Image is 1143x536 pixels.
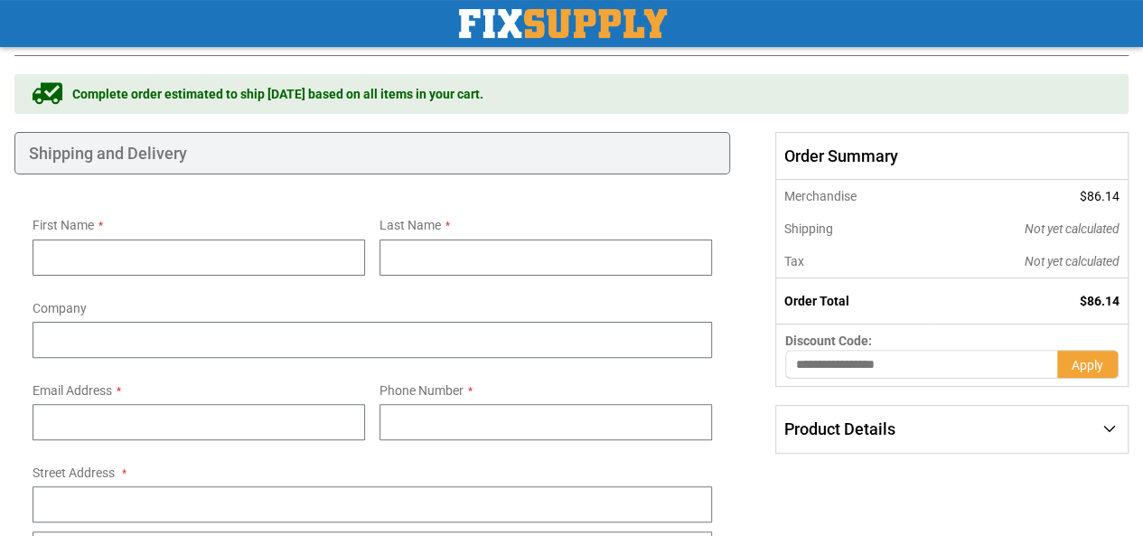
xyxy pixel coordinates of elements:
[784,419,895,438] span: Product Details
[776,180,932,212] th: Merchandise
[775,132,1129,181] span: Order Summary
[1072,358,1103,372] span: Apply
[1025,254,1120,268] span: Not yet calculated
[785,334,872,348] span: Discount Code:
[33,218,94,232] span: First Name
[459,9,667,38] img: Fix Industrial Supply
[72,85,483,103] span: Complete order estimated to ship [DATE] based on all items in your cart.
[784,294,849,308] strong: Order Total
[1025,221,1120,236] span: Not yet calculated
[33,465,115,480] span: Street Address
[33,301,87,315] span: Company
[776,245,932,278] th: Tax
[33,383,112,398] span: Email Address
[1057,350,1119,379] button: Apply
[784,221,833,236] span: Shipping
[379,383,464,398] span: Phone Number
[1080,294,1120,308] span: $86.14
[1080,189,1120,203] span: $86.14
[459,9,667,38] a: store logo
[14,132,730,175] div: Shipping and Delivery
[379,218,441,232] span: Last Name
